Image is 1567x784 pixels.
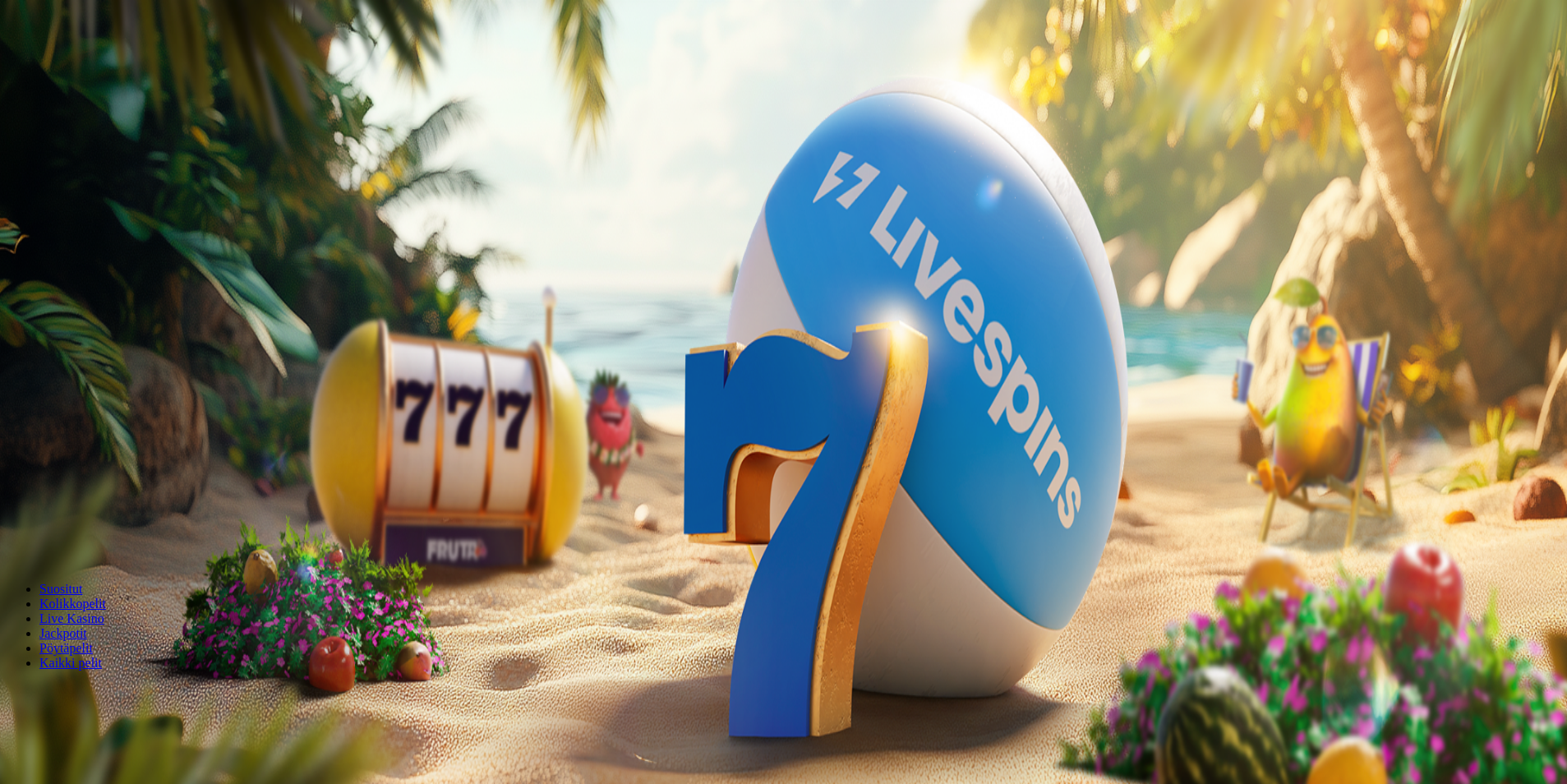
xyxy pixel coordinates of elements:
[39,582,82,596] a: Suositut
[39,626,87,640] a: Jackpotit
[39,597,106,611] a: Kolikkopelit
[7,554,1560,701] header: Lobby
[7,554,1560,671] nav: Lobby
[39,641,93,655] a: Pöytäpelit
[39,656,102,670] a: Kaikki pelit
[39,611,104,625] a: Live Kasino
